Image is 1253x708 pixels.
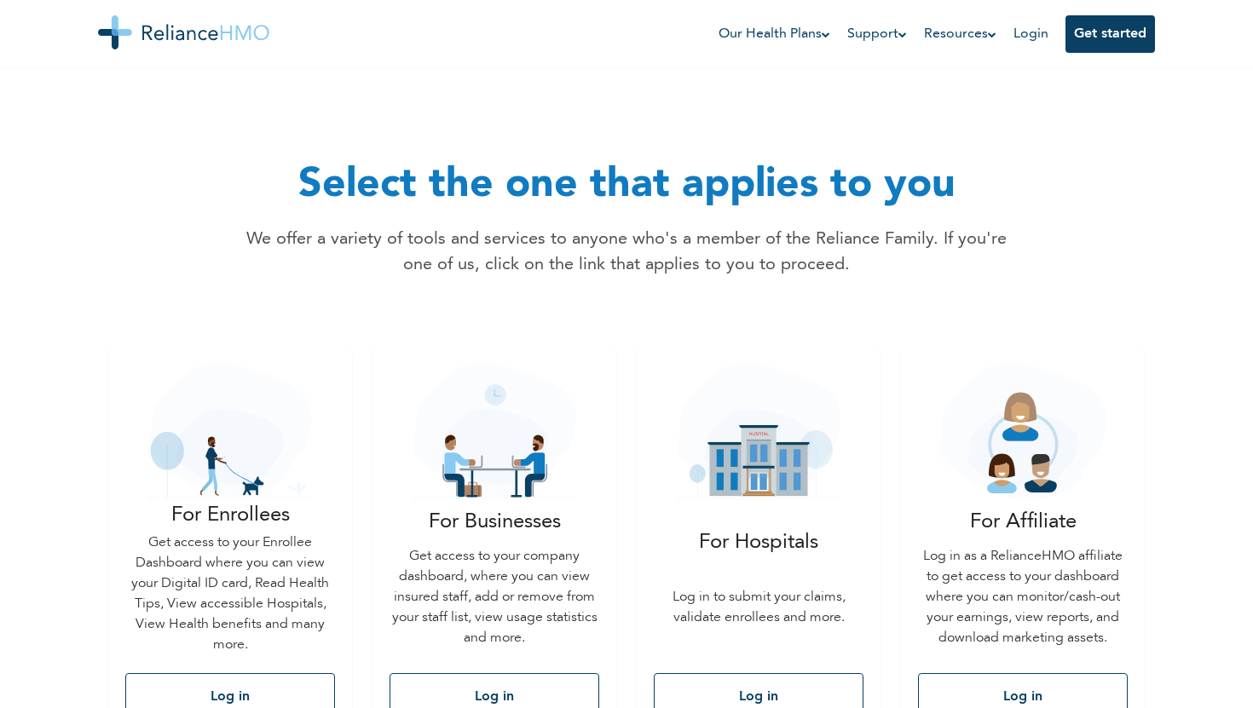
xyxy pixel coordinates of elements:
[243,227,1010,278] p: We offer a variety of tools and services to anyone who's a member of the Reliance Family. If you'...
[390,546,599,648] p: Get access to your company dashboard, where you can view insured staff, add or remove from your s...
[125,363,335,499] img: single_guy_icon.svg
[654,587,863,628] p: Log in to submit your claims, validate enrollees and more.
[125,500,335,531] p: For Enrollees
[125,532,335,655] p: Get access to your Enrollee Dashboard where you can view your Digital ID card, Read Health Tips, ...
[918,363,1128,499] img: affiliate-icon.svg
[98,15,269,49] img: Reliance HMO's Logo
[918,546,1128,648] p: Log in as a RelianceHMO affiliate to get access to your dashboard where you can monitor/cash-out ...
[243,155,1010,216] h1: Select the one that applies to you
[918,507,1128,538] p: For Affiliate
[924,24,996,44] a: Resources
[1065,15,1155,53] button: Get started
[719,24,830,44] a: Our Health Plans
[390,507,599,538] p: For Businesses
[654,527,863,558] p: For Hospitals
[1013,27,1048,41] a: Login
[390,363,599,499] img: business_icon.svg
[654,363,863,499] img: hospital_icon.svg
[847,24,907,44] a: Support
